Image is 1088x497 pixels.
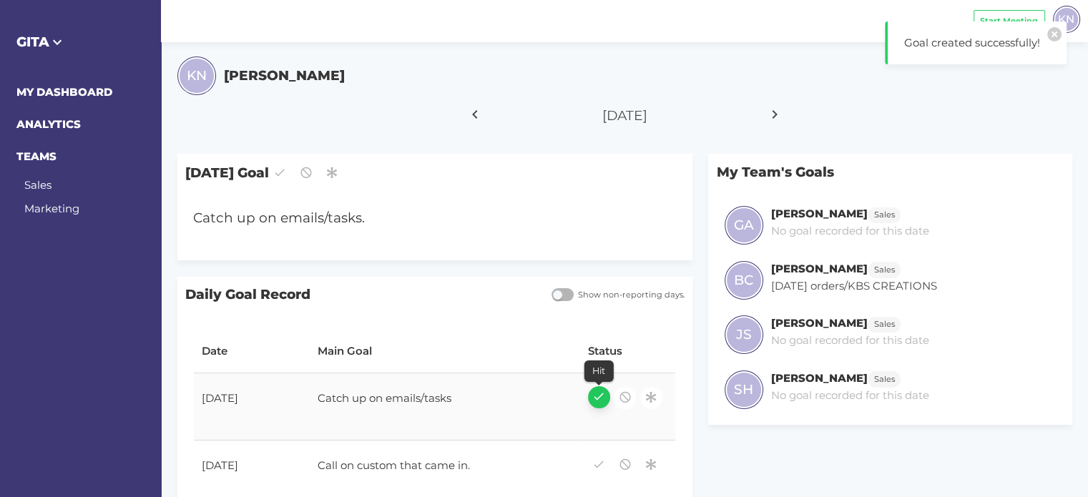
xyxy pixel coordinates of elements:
[16,85,112,99] a: MY DASHBOARD
[771,316,868,330] h6: [PERSON_NAME]
[868,207,901,220] a: Sales
[24,178,52,192] a: Sales
[771,278,937,295] p: [DATE] orders/KBS CREATIONS
[177,154,692,192] span: [DATE] Goal
[734,215,754,235] span: GA
[736,325,752,345] span: JS
[771,371,868,385] h6: [PERSON_NAME]
[771,223,929,240] p: No goal recorded for this date
[974,10,1045,32] button: Start Meeting
[224,66,345,86] h5: [PERSON_NAME]
[874,373,895,385] span: Sales
[194,373,310,441] td: [DATE]
[868,262,901,275] a: Sales
[16,149,145,165] h6: TEAMS
[602,107,647,124] span: [DATE]
[310,383,557,418] div: Catch up on emails/tasks
[177,277,544,313] span: Daily Goal Record
[771,333,929,349] p: No goal recorded for this date
[771,262,868,275] h6: [PERSON_NAME]
[187,66,207,86] span: KN
[310,450,557,486] div: Call on custom that came in.
[734,270,753,290] span: BC
[588,343,668,360] div: Status
[868,316,901,330] a: Sales
[771,388,929,404] p: No goal recorded for this date
[574,289,685,301] span: Show non-reporting days.
[1058,11,1074,27] span: KN
[874,264,895,276] span: Sales
[16,32,145,52] h5: GITA
[874,209,895,221] span: Sales
[734,380,753,400] span: SH
[16,117,81,131] a: ANALYTICS
[185,200,643,237] div: Catch up on emails/tasks.
[318,343,572,360] div: Main Goal
[868,371,901,385] a: Sales
[202,343,302,360] div: Date
[24,202,79,215] a: Marketing
[1053,6,1080,33] div: KN
[980,15,1038,27] span: Start Meeting
[771,207,868,220] h6: [PERSON_NAME]
[874,318,895,330] span: Sales
[708,154,1072,190] p: My Team's Goals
